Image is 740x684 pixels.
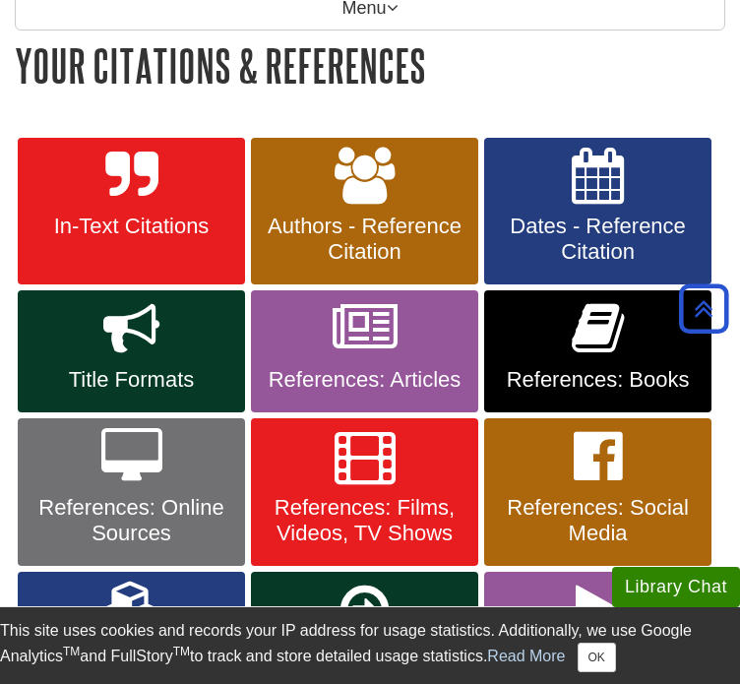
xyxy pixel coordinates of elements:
[484,418,711,566] a: References: Social Media
[578,643,616,672] button: Close
[63,645,80,658] sup: TM
[15,40,725,91] h1: Your Citations & References
[18,138,245,285] a: In-Text Citations
[499,367,697,393] span: References: Books
[251,290,478,412] a: References: Articles
[487,648,565,664] a: Read More
[266,495,463,546] span: References: Films, Videos, TV Shows
[499,495,697,546] span: References: Social Media
[266,367,463,393] span: References: Articles
[251,418,478,566] a: References: Films, Videos, TV Shows
[18,418,245,566] a: References: Online Sources
[32,367,230,393] span: Title Formats
[499,214,697,265] span: Dates - Reference Citation
[266,214,463,265] span: Authors - Reference Citation
[672,295,735,322] a: Back to Top
[18,290,245,412] a: Title Formats
[173,645,190,658] sup: TM
[32,214,230,239] span: In-Text Citations
[484,138,711,285] a: Dates - Reference Citation
[612,567,740,607] button: Library Chat
[484,290,711,412] a: References: Books
[32,495,230,546] span: References: Online Sources
[251,138,478,285] a: Authors - Reference Citation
